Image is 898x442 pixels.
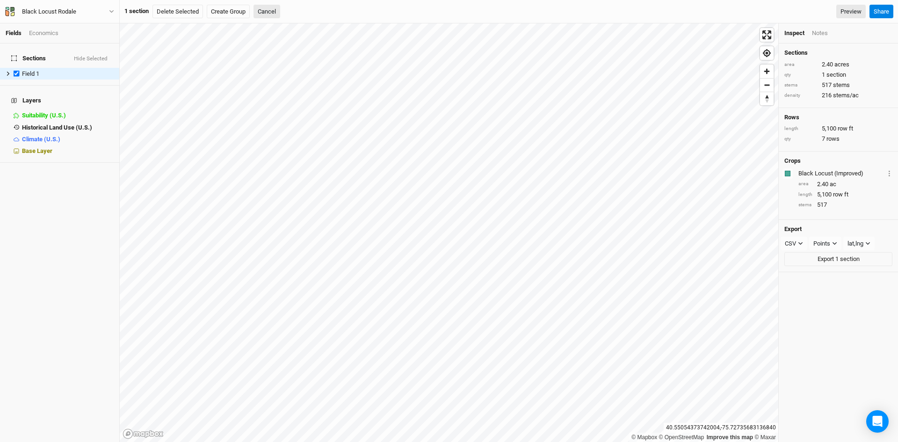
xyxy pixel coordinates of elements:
[843,237,875,251] button: lat,lng
[784,61,817,68] div: area
[253,5,280,19] button: Cancel
[826,135,840,143] span: rows
[784,252,892,266] button: Export 1 section
[760,92,774,105] button: Reset bearing to north
[836,5,866,19] a: Preview
[760,28,774,42] button: Enter fullscreen
[22,70,114,78] div: Field 1
[152,5,203,19] button: Delete Selected
[760,46,774,60] button: Find my location
[5,7,115,17] button: Black Locust Rodale
[798,202,812,209] div: stems
[6,91,114,110] h4: Layers
[784,225,892,233] h4: Export
[22,7,76,16] div: Black Locust Rodale
[784,124,892,133] div: 5,100
[869,5,893,19] button: Share
[631,434,657,441] a: Mapbox
[120,23,778,442] canvas: Map
[798,169,884,178] div: Black Locust (Improved)
[826,71,846,79] span: section
[707,434,753,441] a: Improve this map
[798,191,812,198] div: length
[798,201,892,209] div: 517
[784,60,892,69] div: 2.40
[813,239,830,248] div: Points
[830,180,836,188] span: ac
[11,55,46,62] span: Sections
[781,237,807,251] button: CSV
[123,428,164,439] a: Mapbox logo
[784,82,817,89] div: stems
[22,136,60,143] span: Climate (U.S.)
[838,124,853,133] span: row ft
[798,180,892,188] div: 2.40
[754,434,776,441] a: Maxar
[784,72,817,79] div: qty
[784,136,817,143] div: qty
[29,29,58,37] div: Economics
[22,136,114,143] div: Climate (U.S.)
[22,70,39,77] span: Field 1
[664,423,778,433] div: 40.55054373742004 , -75.72735683136840
[784,125,817,132] div: length
[760,79,774,92] span: Zoom out
[833,91,859,100] span: stems/ac
[22,112,66,119] span: Suitability (U.S.)
[784,91,892,100] div: 216
[22,112,114,119] div: Suitability (U.S.)
[784,135,892,143] div: 7
[73,56,108,62] button: Hide Selected
[760,78,774,92] button: Zoom out
[6,29,22,36] a: Fields
[784,157,801,165] h4: Crops
[784,49,892,57] h4: Sections
[784,29,804,37] div: Inspect
[834,60,849,69] span: acres
[22,124,114,131] div: Historical Land Use (U.S.)
[833,81,850,89] span: stems
[812,29,828,37] div: Notes
[784,92,817,99] div: density
[798,190,892,199] div: 5,100
[785,239,796,248] div: CSV
[659,434,704,441] a: OpenStreetMap
[22,147,52,154] span: Base Layer
[809,237,841,251] button: Points
[798,181,812,188] div: area
[207,5,250,19] button: Create Group
[866,410,889,433] div: Open Intercom Messenger
[886,168,892,179] button: Crop Usage
[760,65,774,78] button: Zoom in
[784,114,892,121] h4: Rows
[784,71,892,79] div: 1
[124,7,149,15] div: 1 section
[833,190,848,199] span: row ft
[784,81,892,89] div: 517
[22,147,114,155] div: Base Layer
[22,124,92,131] span: Historical Land Use (U.S.)
[847,239,863,248] div: lat,lng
